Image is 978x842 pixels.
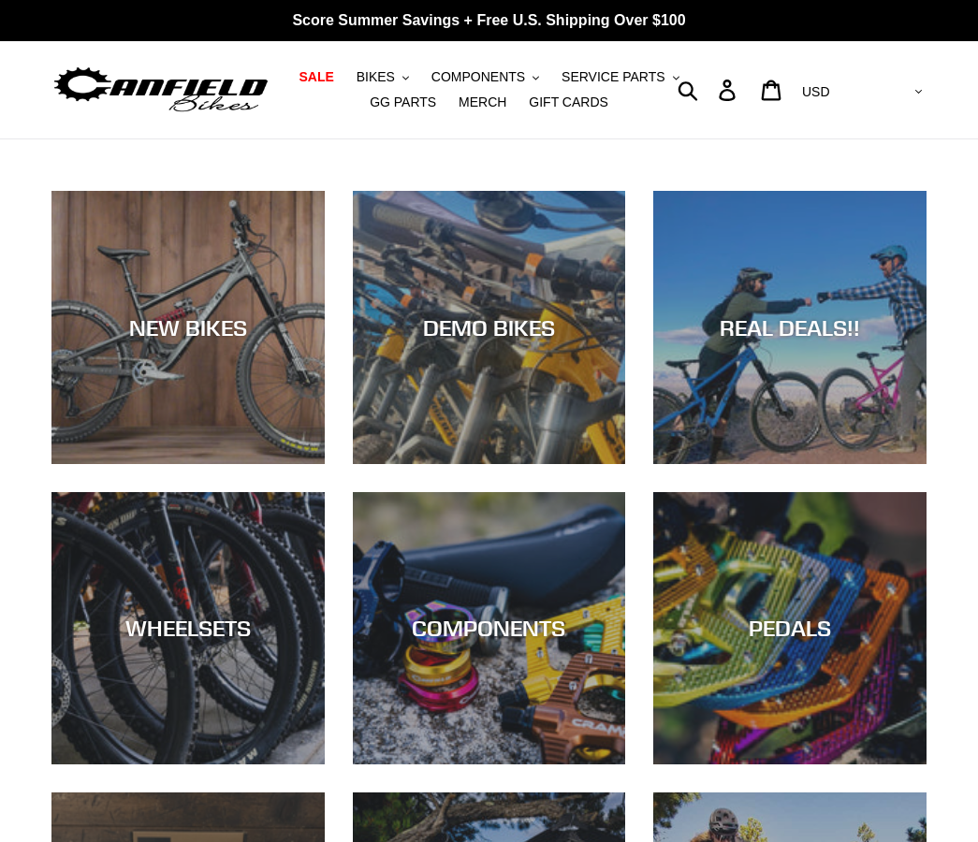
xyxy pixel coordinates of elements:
[360,90,445,115] a: GG PARTS
[353,191,626,464] a: DEMO BIKES
[370,94,436,110] span: GG PARTS
[347,65,418,90] button: BIKES
[459,94,506,110] span: MERCH
[51,492,325,765] a: WHEELSETS
[353,492,626,765] a: COMPONENTS
[653,191,927,464] a: REAL DEALS!!
[653,492,927,765] a: PEDALS
[299,69,333,85] span: SALE
[653,615,927,642] div: PEDALS
[51,191,325,464] a: NEW BIKES
[422,65,548,90] button: COMPONENTS
[289,65,343,90] a: SALE
[51,63,270,117] img: Canfield Bikes
[353,615,626,642] div: COMPONENTS
[51,313,325,341] div: NEW BIKES
[431,69,525,85] span: COMPONENTS
[653,313,927,341] div: REAL DEALS!!
[529,94,608,110] span: GIFT CARDS
[519,90,618,115] a: GIFT CARDS
[449,90,516,115] a: MERCH
[357,69,395,85] span: BIKES
[51,615,325,642] div: WHEELSETS
[353,313,626,341] div: DEMO BIKES
[562,69,664,85] span: SERVICE PARTS
[552,65,688,90] button: SERVICE PARTS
